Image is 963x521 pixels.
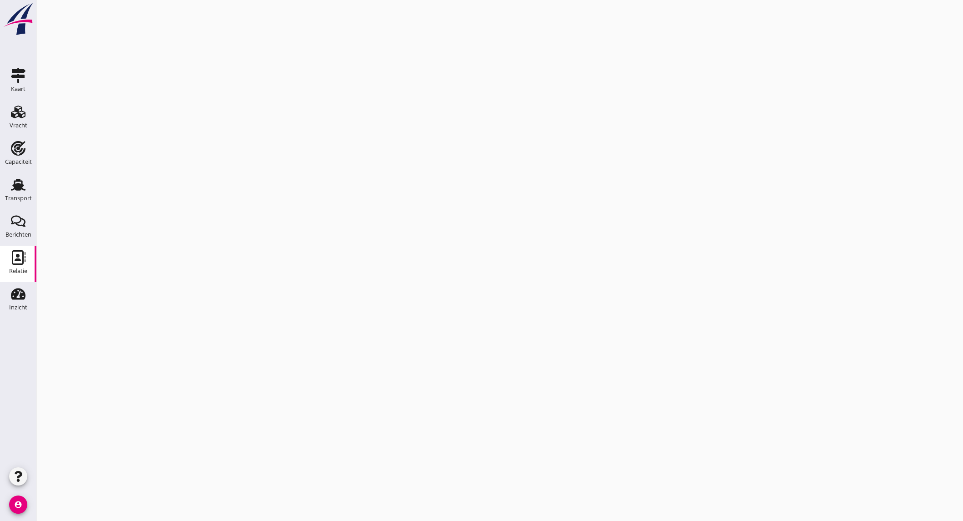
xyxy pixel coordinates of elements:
div: Vracht [10,122,27,128]
div: Relatie [9,268,27,274]
img: logo-small.a267ee39.svg [2,2,35,36]
div: Transport [5,195,32,201]
div: Berichten [5,232,31,238]
div: Inzicht [9,304,27,310]
div: Kaart [11,86,25,92]
div: Capaciteit [5,159,32,165]
i: account_circle [9,496,27,514]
